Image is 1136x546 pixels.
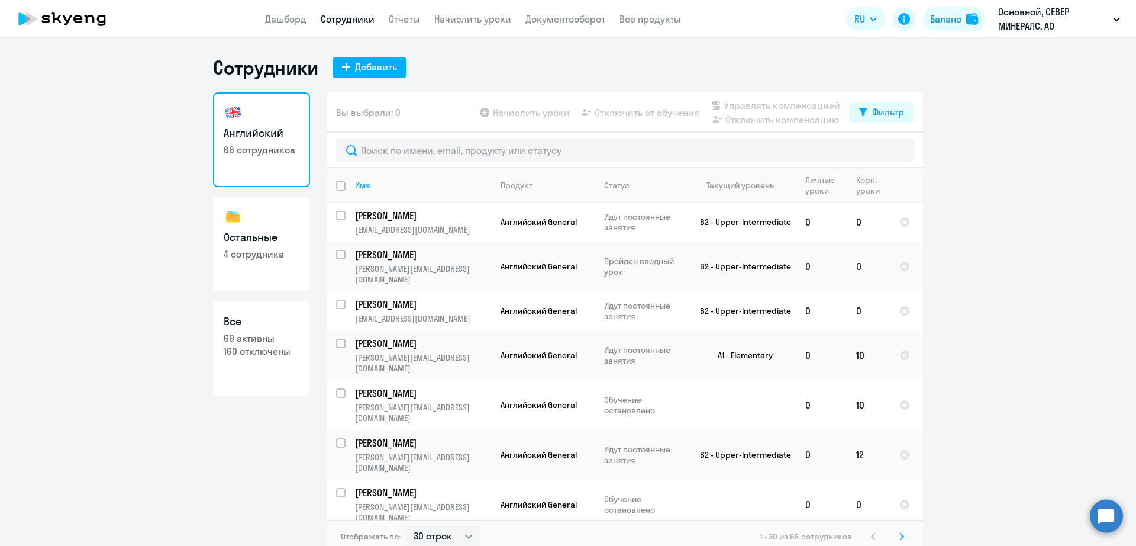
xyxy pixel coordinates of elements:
h3: Остальные [224,230,299,245]
h3: Все [224,314,299,329]
span: Английский General [501,499,577,510]
td: 0 [847,203,890,242]
a: [PERSON_NAME] [355,486,490,499]
td: B2 - Upper-Intermediate [686,242,796,291]
p: Обучение остановлено [604,494,685,515]
span: Отображать по: [341,531,401,542]
td: 10 [847,380,890,430]
a: Остальные4 сотрудника [213,197,310,291]
p: [PERSON_NAME] [355,209,489,222]
a: Английский66 сотрудников [213,92,310,187]
td: 10 [847,330,890,380]
p: [EMAIL_ADDRESS][DOMAIN_NAME] [355,313,490,324]
td: A1 - Elementary [686,330,796,380]
a: Все продукты [619,13,681,25]
input: Поиск по имени, email, продукту или статусу [336,139,914,162]
img: others [224,207,243,226]
p: [PERSON_NAME][EMAIL_ADDRESS][DOMAIN_NAME] [355,352,490,374]
span: Английский General [501,449,577,460]
a: Отчеты [389,13,420,25]
a: Документооборот [525,13,605,25]
td: 0 [847,291,890,330]
td: 0 [796,330,847,380]
td: B2 - Upper-Intermediate [686,430,796,480]
button: Основной, СЕВЕР МИНЕРАЛС, АО [992,5,1126,33]
td: 0 [796,291,847,330]
p: Идут постоянные занятия [604,211,685,233]
a: [PERSON_NAME] [355,387,490,400]
a: Дашборд [265,13,306,25]
span: Английский General [501,400,577,410]
p: [PERSON_NAME][EMAIL_ADDRESS][DOMAIN_NAME] [355,502,490,523]
a: [PERSON_NAME] [355,209,490,222]
td: 0 [796,242,847,291]
td: 0 [847,480,890,529]
p: [PERSON_NAME] [355,337,489,350]
p: [PERSON_NAME] [355,387,489,400]
td: B2 - Upper-Intermediate [686,203,796,242]
p: Идут постоянные занятия [604,444,685,465]
span: Вы выбрали: 0 [336,105,401,120]
h3: Английский [224,126,299,141]
td: 0 [796,430,847,480]
div: Личные уроки [805,175,835,196]
td: 0 [796,380,847,430]
button: RU [846,7,885,31]
div: Текущий уровень [706,180,774,191]
p: [PERSON_NAME][EMAIL_ADDRESS][DOMAIN_NAME] [355,264,490,285]
p: [PERSON_NAME] [355,486,489,499]
div: Личные уроки [805,175,846,196]
a: Начислить уроки [434,13,511,25]
p: [PERSON_NAME][EMAIL_ADDRESS][DOMAIN_NAME] [355,452,490,473]
a: [PERSON_NAME] [355,248,490,261]
div: Корп. уроки [856,175,889,196]
td: 0 [796,480,847,529]
a: [PERSON_NAME] [355,436,490,449]
a: Все69 активны160 отключены [213,301,310,396]
div: Статус [604,180,630,191]
p: [PERSON_NAME] [355,436,489,449]
td: 0 [796,203,847,242]
div: Добавить [355,60,397,74]
p: 69 активны [224,332,299,345]
p: Обучение остановлено [604,394,685,416]
img: english [224,103,243,122]
span: Английский General [501,306,577,316]
div: Текущий уровень [695,180,795,191]
p: [PERSON_NAME] [355,248,489,261]
h1: Сотрудники [213,56,318,79]
td: 0 [847,242,890,291]
span: Английский General [501,350,577,361]
div: Продукт [501,180,594,191]
div: Имя [355,180,490,191]
span: Английский General [501,217,577,227]
button: Балансbalance [923,7,985,31]
p: 160 отключены [224,345,299,358]
p: [EMAIL_ADDRESS][DOMAIN_NAME] [355,224,490,235]
button: Добавить [333,57,406,78]
p: 66 сотрудников [224,143,299,156]
p: Идут постоянные занятия [604,300,685,322]
img: balance [966,13,978,25]
a: Сотрудники [321,13,375,25]
a: [PERSON_NAME] [355,337,490,350]
p: 4 сотрудника [224,248,299,261]
p: Основной, СЕВЕР МИНЕРАЛС, АО [998,5,1108,33]
div: Продукт [501,180,532,191]
div: Баланс [930,12,961,26]
p: [PERSON_NAME][EMAIL_ADDRESS][DOMAIN_NAME] [355,402,490,423]
div: Фильтр [872,105,904,119]
p: Пройден вводный урок [604,256,685,277]
p: Идут постоянные занятия [604,345,685,366]
a: [PERSON_NAME] [355,298,490,311]
td: 12 [847,430,890,480]
div: Имя [355,180,370,191]
span: 1 - 30 из 66 сотрудников [760,531,852,542]
div: Корп. уроки [856,175,880,196]
span: RU [854,12,865,26]
span: Английский General [501,261,577,272]
p: [PERSON_NAME] [355,298,489,311]
div: Статус [604,180,685,191]
td: B2 - Upper-Intermediate [686,291,796,330]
